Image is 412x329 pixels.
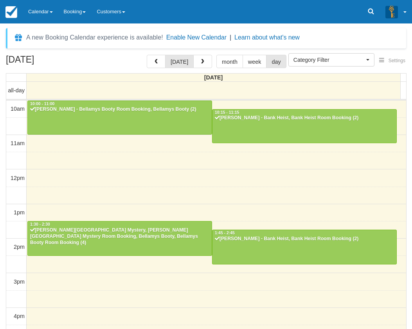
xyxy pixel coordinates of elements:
div: [PERSON_NAME] - Bellamys Booty Room Booking, Bellamys Booty (2) [30,106,210,113]
span: 10:15 - 11:15 [215,110,239,115]
a: Learn about what's new [234,34,300,41]
span: Category Filter [293,56,364,64]
span: 11am [11,140,25,146]
span: 3pm [14,279,25,285]
span: Settings [389,58,405,63]
button: Settings [374,55,410,67]
span: 12pm [11,175,25,181]
div: A new Booking Calendar experience is available! [26,33,163,42]
a: 10:00 - 11:00[PERSON_NAME] - Bellamys Booty Room Booking, Bellamys Booty (2) [27,101,212,135]
button: [DATE] [165,55,194,68]
a: 1:45 - 2:45[PERSON_NAME] - Bank Heist, Bank Heist Room Booking (2) [212,230,397,264]
div: [PERSON_NAME][GEOGRAPHIC_DATA] Mystery, [PERSON_NAME][GEOGRAPHIC_DATA] Mystery Room Booking, Bell... [30,227,210,246]
span: 4pm [14,313,25,319]
span: 10:00 - 11:00 [30,102,54,106]
button: month [216,55,243,68]
button: day [266,55,286,68]
a: 1:30 - 2:30[PERSON_NAME][GEOGRAPHIC_DATA] Mystery, [PERSON_NAME][GEOGRAPHIC_DATA] Mystery Room Bo... [27,221,212,255]
img: A3 [385,5,398,18]
span: [DATE] [204,74,223,81]
span: 1:30 - 2:30 [30,222,50,227]
a: 10:15 - 11:15[PERSON_NAME] - Bank Heist, Bank Heist Room Booking (2) [212,109,397,144]
div: [PERSON_NAME] - Bank Heist, Bank Heist Room Booking (2) [214,115,394,121]
div: [PERSON_NAME] - Bank Heist, Bank Heist Room Booking (2) [214,236,394,242]
span: 10am [11,106,25,112]
span: 2pm [14,244,25,250]
button: Enable New Calendar [166,34,227,41]
button: week [243,55,267,68]
h2: [DATE] [6,55,105,69]
span: all-day [8,87,25,93]
span: 1pm [14,209,25,216]
button: Category Filter [288,53,374,67]
span: 1:45 - 2:45 [215,231,235,235]
span: | [230,34,231,41]
img: checkfront-main-nav-mini-logo.png [5,6,17,18]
